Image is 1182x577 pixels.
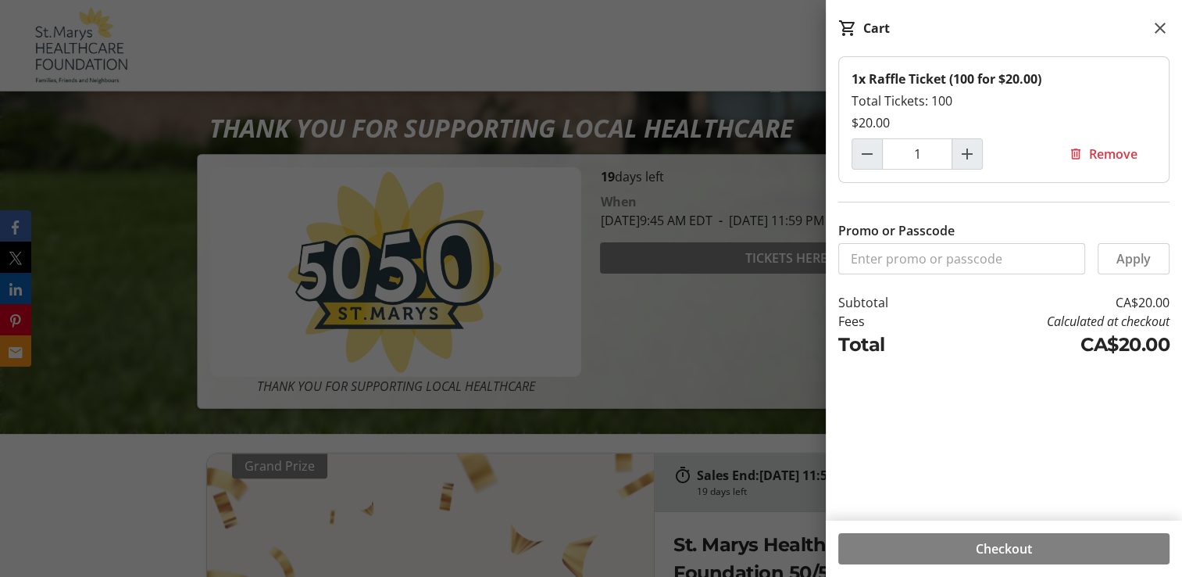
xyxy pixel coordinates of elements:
[934,312,1170,331] td: Calculated at checkout
[882,138,952,170] input: Raffle Ticket (100 for $20.00) Quantity
[838,312,934,331] td: Fees
[1116,249,1151,268] span: Apply
[1089,145,1137,163] span: Remove
[852,139,882,169] button: Decrement by one
[952,139,982,169] button: Increment by one
[852,113,1156,132] div: $20.00
[1098,243,1170,274] button: Apply
[852,70,1156,88] div: 1x Raffle Ticket (100 for $20.00)
[838,243,1085,274] input: Enter promo or passcode
[838,221,955,240] label: Promo or Passcode
[934,331,1170,359] td: CA$20.00
[838,533,1170,564] button: Checkout
[863,19,890,38] div: Cart
[976,539,1032,558] span: Checkout
[934,293,1170,312] td: CA$20.00
[838,293,934,312] td: Subtotal
[838,331,934,359] td: Total
[1050,138,1156,170] button: Remove
[852,91,1156,110] div: Total Tickets: 100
